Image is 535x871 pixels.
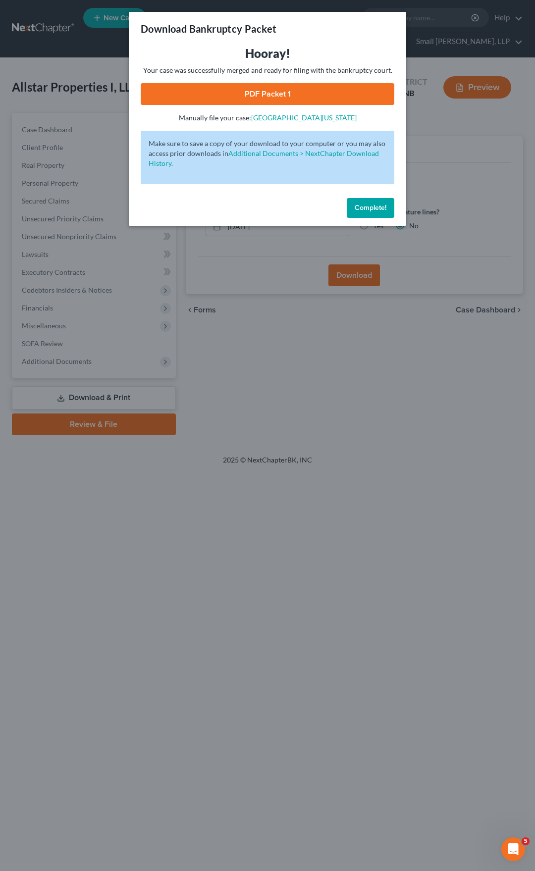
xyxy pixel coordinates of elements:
a: [GEOGRAPHIC_DATA][US_STATE] [251,113,357,122]
h3: Download Bankruptcy Packet [141,22,276,36]
p: Your case was successfully merged and ready for filing with the bankruptcy court. [141,65,394,75]
span: Complete! [355,204,386,212]
p: Manually file your case: [141,113,394,123]
span: 5 [522,837,530,845]
a: PDF Packet 1 [141,83,394,105]
p: Make sure to save a copy of your download to your computer or you may also access prior downloads in [149,139,386,168]
button: Complete! [347,198,394,218]
h3: Hooray! [141,46,394,61]
a: Additional Documents > NextChapter Download History. [149,149,379,167]
iframe: Intercom live chat [501,837,525,861]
